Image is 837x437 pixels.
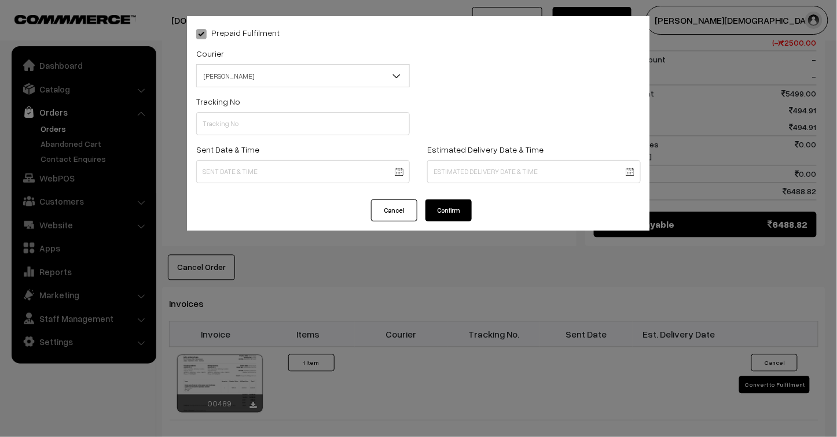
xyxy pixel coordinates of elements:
[197,66,409,86] span: Shree Maruti Courier
[196,112,410,135] input: Tracking No
[196,47,224,60] label: Courier
[427,143,544,155] label: Estimated Delivery Date & Time
[196,143,259,155] label: Sent Date & Time
[196,27,280,39] label: Prepaid Fulfilment
[196,64,410,87] span: Shree Maruti Courier
[371,199,417,221] button: Cancel
[427,160,641,183] input: Estimated Delivery Date & Time
[196,160,410,183] input: Sent Date & Time
[196,95,240,108] label: Tracking No
[425,199,472,221] button: Confirm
